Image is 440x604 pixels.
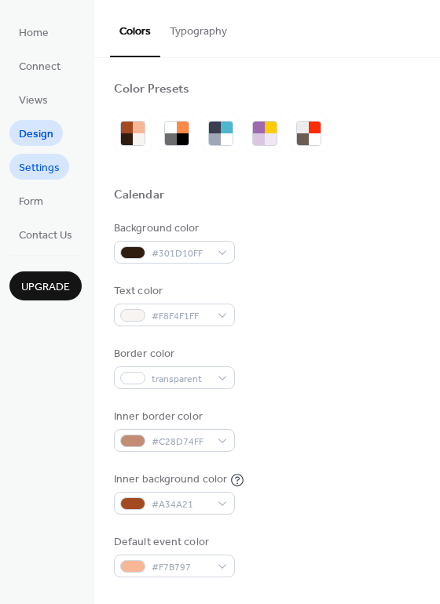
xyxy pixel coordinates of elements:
div: Text color [114,283,232,300]
a: Views [9,86,57,112]
div: Inner background color [114,471,227,488]
a: Home [9,19,58,45]
button: Upgrade [9,271,82,300]
span: #C28D74FF [152,434,210,450]
span: #A34A21 [152,497,210,513]
div: Calendar [114,187,164,204]
a: Settings [9,154,69,180]
span: Design [19,126,53,143]
span: transparent [152,371,210,388]
div: Background color [114,220,232,237]
span: Form [19,194,43,210]
div: Inner border color [114,409,232,425]
span: #F8F4F1FF [152,308,210,325]
span: Views [19,93,48,109]
span: Settings [19,160,60,176]
span: Connect [19,59,60,75]
div: Color Presets [114,82,189,98]
div: Border color [114,346,232,362]
a: Form [9,187,53,213]
a: Design [9,120,63,146]
a: Connect [9,53,70,78]
span: #F7B797 [152,559,210,576]
span: Home [19,25,49,42]
a: Contact Us [9,221,82,247]
span: Upgrade [21,279,70,296]
div: Default event color [114,534,232,551]
span: #301D10FF [152,246,210,262]
span: Contact Us [19,227,72,244]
